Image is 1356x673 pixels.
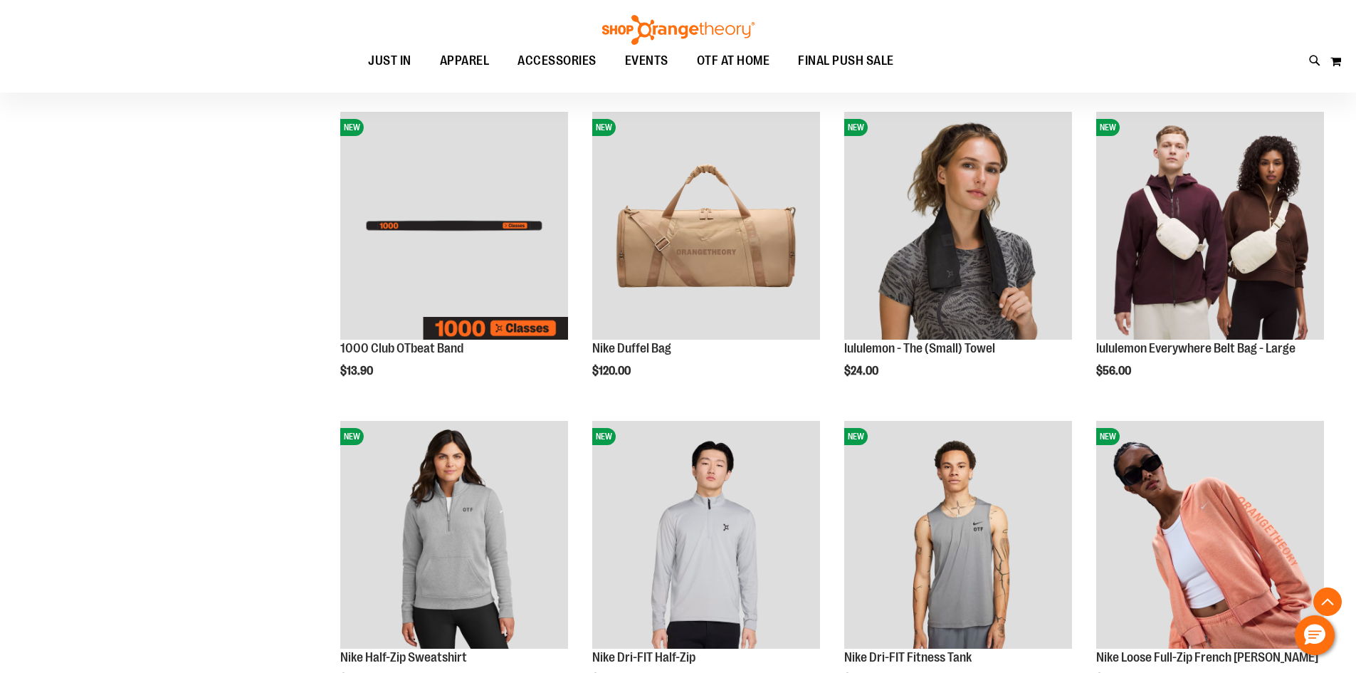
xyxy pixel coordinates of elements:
img: Shop Orangetheory [600,15,757,45]
span: $13.90 [340,365,375,377]
a: lululemon Everywhere Belt Bag - Large [1096,341,1295,355]
img: Nike Loose Full-Zip French Terry Hoodie [1096,421,1324,649]
img: lululemon Everywhere Belt Bag - Large [1096,112,1324,340]
a: FINAL PUSH SALE [784,45,908,78]
img: Image of 1000 Club OTbeat Band [340,112,568,340]
a: Nike Dri-FIT Fitness TankNEW [844,421,1072,651]
a: Nike Dri-FIT Fitness Tank [844,650,972,664]
a: Nike Loose Full-Zip French Terry HoodieNEW [1096,421,1324,651]
a: Nike Dri-FIT Half-Zip [592,650,695,664]
button: Back To Top [1313,588,1342,616]
span: ACCESSORIES [517,45,596,77]
a: Image of 1000 Club OTbeat BandNEW [340,112,568,342]
span: APPAREL [440,45,490,77]
a: Nike Dri-FIT Half-ZipNEW [592,421,820,651]
img: Nike Dri-FIT Fitness Tank [844,421,1072,649]
div: product [1089,105,1331,414]
span: EVENTS [625,45,668,77]
span: NEW [844,428,868,445]
span: JUST IN [368,45,411,77]
a: JUST IN [354,45,426,77]
span: NEW [340,428,364,445]
img: Nike Dri-FIT Half-Zip [592,421,820,649]
div: product [333,105,575,407]
a: lululemon - The (Small) Towel [844,341,995,355]
span: NEW [844,119,868,136]
span: OTF AT HOME [697,45,770,77]
span: NEW [1096,119,1120,136]
button: Hello, have a question? Let’s chat. [1295,615,1335,655]
a: Nike Loose Full-Zip French [PERSON_NAME] [1096,650,1318,664]
span: NEW [1096,428,1120,445]
span: NEW [592,428,616,445]
a: ACCESSORIES [503,45,611,78]
span: $24.00 [844,365,881,377]
div: product [585,105,827,414]
a: EVENTS [611,45,683,78]
img: lululemon - The (Small) Towel [844,112,1072,340]
a: Nike Duffel Bag [592,341,671,355]
img: Nike Half-Zip Sweatshirt [340,421,568,649]
a: lululemon - The (Small) TowelNEW [844,112,1072,342]
a: Nike Duffel BagNEW [592,112,820,342]
img: Nike Duffel Bag [592,112,820,340]
a: APPAREL [426,45,504,78]
div: product [837,105,1079,414]
span: FINAL PUSH SALE [798,45,894,77]
a: lululemon Everywhere Belt Bag - LargeNEW [1096,112,1324,342]
span: $56.00 [1096,365,1133,377]
a: 1000 Club OTbeat Band [340,341,463,355]
span: NEW [592,119,616,136]
span: NEW [340,119,364,136]
span: $120.00 [592,365,633,377]
a: OTF AT HOME [683,45,784,78]
a: Nike Half-Zip Sweatshirt [340,650,467,664]
a: Nike Half-Zip SweatshirtNEW [340,421,568,651]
